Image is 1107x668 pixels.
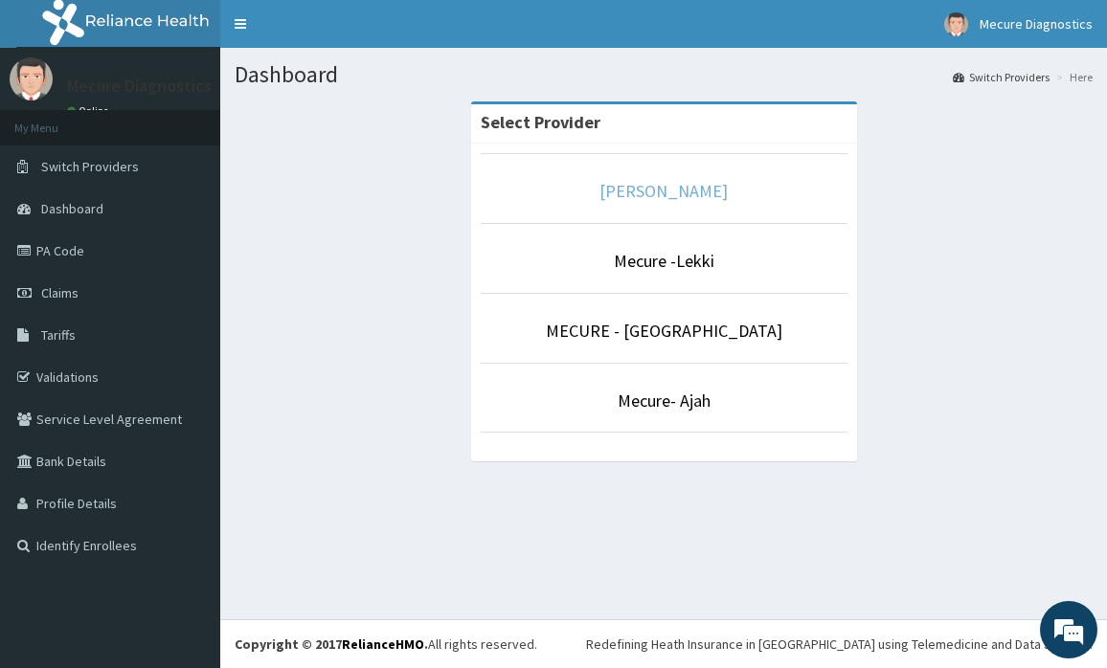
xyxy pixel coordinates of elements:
span: Tariffs [41,326,76,344]
a: MECURE - [GEOGRAPHIC_DATA] [546,320,782,342]
strong: Copyright © 2017 . [235,635,428,653]
span: Dashboard [41,200,103,217]
h1: Dashboard [235,62,1093,87]
footer: All rights reserved. [220,619,1107,668]
a: [PERSON_NAME] [599,180,728,202]
a: Switch Providers [953,69,1050,85]
span: Claims [41,284,79,301]
strong: Select Provider [481,111,600,133]
li: Here [1051,69,1093,85]
a: Online [67,104,113,118]
a: Mecure- Ajah [618,390,711,412]
a: Mecure -Lekki [614,250,714,272]
p: Mecure Diagnostics [67,78,212,95]
a: RelianceHMO [342,635,424,653]
span: Mecure Diagnostics [980,15,1093,33]
span: Switch Providers [41,158,139,175]
img: User Image [944,12,968,36]
img: User Image [10,57,53,100]
div: Redefining Heath Insurance in [GEOGRAPHIC_DATA] using Telemedicine and Data Science! [586,635,1093,654]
